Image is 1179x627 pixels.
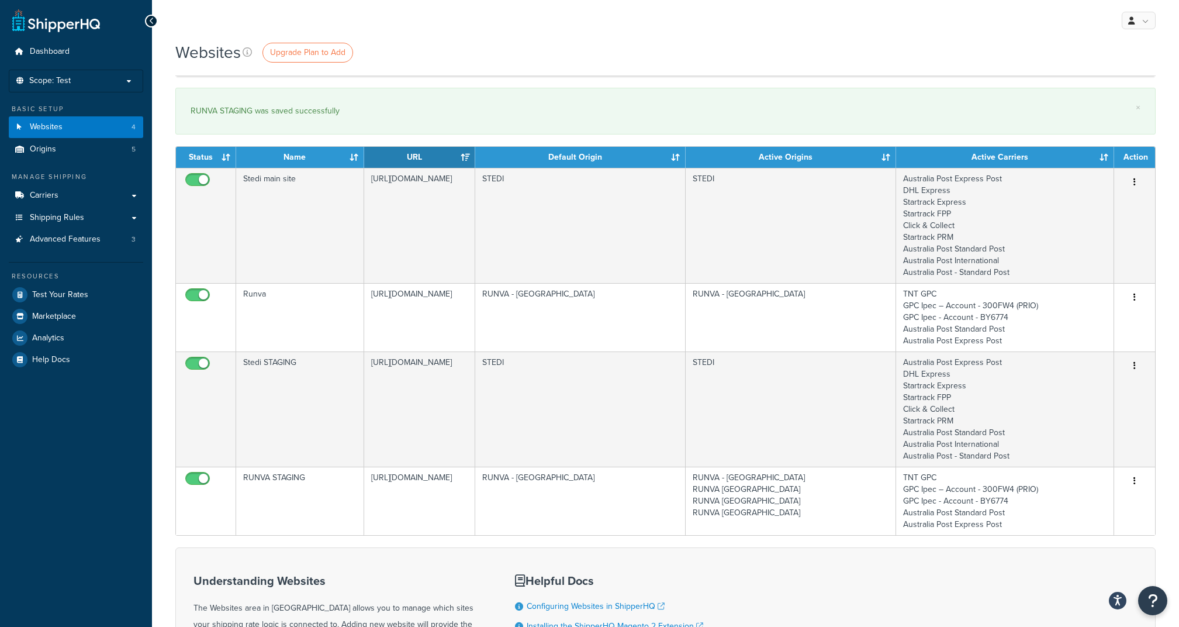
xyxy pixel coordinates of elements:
[9,207,143,229] a: Shipping Rules
[475,147,686,168] th: Default Origin: activate to sort column ascending
[30,191,58,201] span: Carriers
[9,139,143,160] a: Origins 5
[686,283,896,352] td: RUNVA - [GEOGRAPHIC_DATA]
[193,574,486,587] h3: Understanding Websites
[9,284,143,305] a: Test Your Rates
[270,46,345,58] span: Upgrade Plan to Add
[364,168,475,283] td: [URL][DOMAIN_NAME]
[236,147,364,168] th: Name: activate to sort column ascending
[1138,586,1167,615] button: Open Resource Center
[896,147,1114,168] th: Active Carriers: activate to sort column ascending
[175,41,241,64] h1: Websites
[30,122,63,132] span: Websites
[236,168,364,283] td: Stedi main site
[896,283,1114,352] td: TNT GPC GPC Ipec – Account - 300FW4 (PRIO) GPC Ipec - Account - BY6774 Australia Post Standard Po...
[9,116,143,138] li: Websites
[32,290,88,300] span: Test Your Rates
[132,144,136,154] span: 5
[9,116,143,138] a: Websites 4
[29,76,71,86] span: Scope: Test
[9,229,143,250] li: Advanced Features
[9,328,143,349] a: Analytics
[30,235,101,244] span: Advanced Features
[176,147,236,168] th: Status: activate to sort column ascending
[30,144,56,154] span: Origins
[30,213,84,223] span: Shipping Rules
[475,467,686,535] td: RUNVA - [GEOGRAPHIC_DATA]
[12,9,100,32] a: ShipperHQ Home
[1114,147,1155,168] th: Action
[896,352,1114,467] td: Australia Post Express Post DHL Express Startrack Express Startrack FPP Click & Collect Startrack...
[9,139,143,160] li: Origins
[32,312,76,322] span: Marketplace
[364,283,475,352] td: [URL][DOMAIN_NAME]
[236,352,364,467] td: Stedi STAGING
[1136,103,1140,112] a: ×
[191,103,1140,119] div: RUNVA STAGING was saved successfully
[262,43,353,63] a: Upgrade Plan to Add
[475,168,686,283] td: STEDI
[30,47,70,57] span: Dashboard
[686,168,896,283] td: STEDI
[32,355,70,365] span: Help Docs
[364,467,475,535] td: [URL][DOMAIN_NAME]
[9,271,143,281] div: Resources
[9,306,143,327] a: Marketplace
[9,172,143,182] div: Manage Shipping
[9,229,143,250] a: Advanced Features 3
[686,352,896,467] td: STEDI
[527,600,665,612] a: Configuring Websites in ShipperHQ
[9,104,143,114] div: Basic Setup
[475,283,686,352] td: RUNVA - [GEOGRAPHIC_DATA]
[515,574,725,587] h3: Helpful Docs
[132,235,136,244] span: 3
[686,467,896,535] td: RUNVA - [GEOGRAPHIC_DATA] RUNVA [GEOGRAPHIC_DATA] RUNVA [GEOGRAPHIC_DATA] RUNVA [GEOGRAPHIC_DATA]
[364,352,475,467] td: [URL][DOMAIN_NAME]
[896,467,1114,535] td: TNT GPC GPC Ipec – Account - 300FW4 (PRIO) GPC Ipec - Account - BY6774 Australia Post Standard Po...
[236,283,364,352] td: Runva
[9,185,143,206] a: Carriers
[132,122,136,132] span: 4
[475,352,686,467] td: STEDI
[9,349,143,370] a: Help Docs
[9,41,143,63] a: Dashboard
[32,333,64,343] span: Analytics
[236,467,364,535] td: RUNVA STAGING
[686,147,896,168] th: Active Origins: activate to sort column ascending
[364,147,475,168] th: URL: activate to sort column ascending
[896,168,1114,283] td: Australia Post Express Post DHL Express Startrack Express Startrack FPP Click & Collect Startrack...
